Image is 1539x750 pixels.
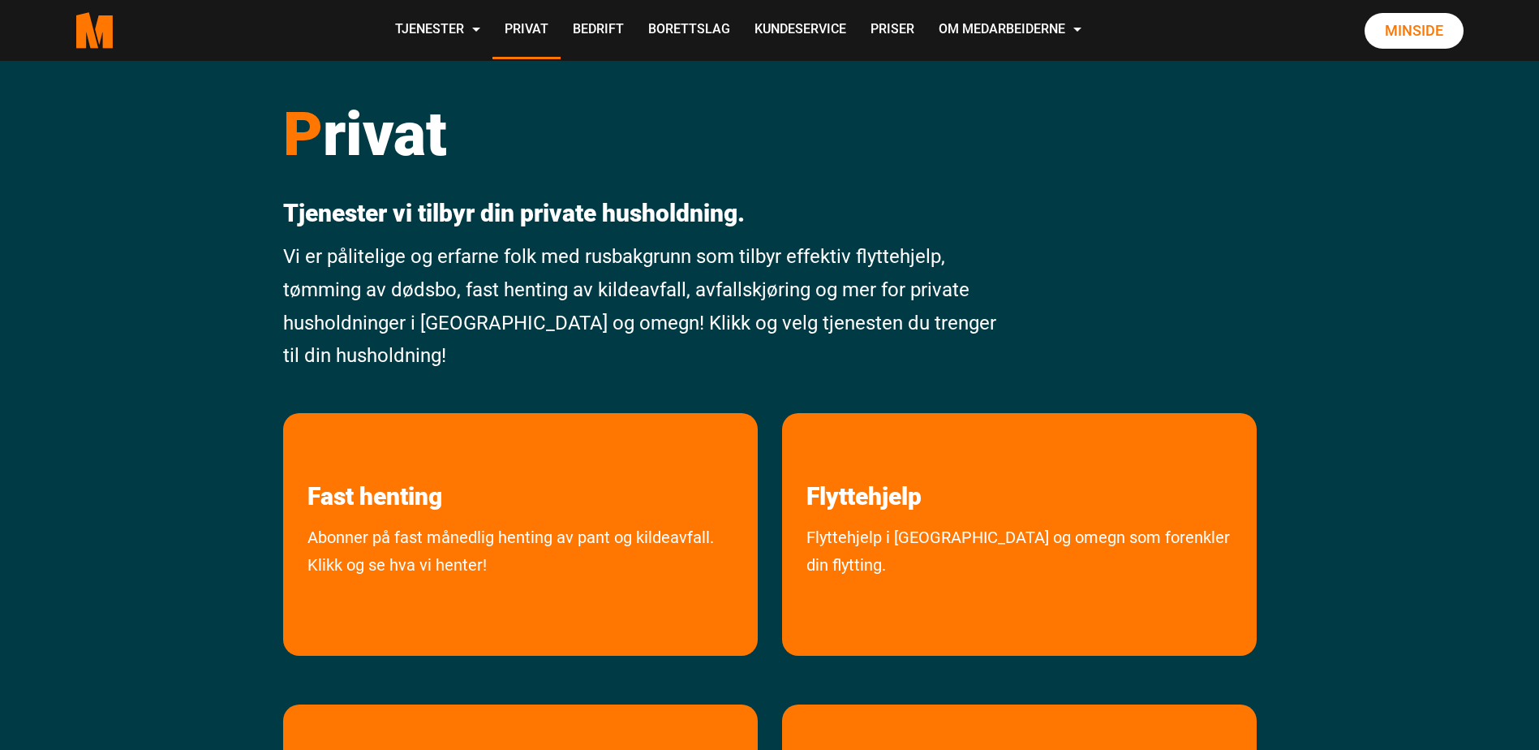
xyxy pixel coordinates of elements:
[926,2,1094,59] a: Om Medarbeiderne
[283,413,466,511] a: les mer om Fast henting
[283,97,1008,170] h1: rivat
[492,2,561,59] a: Privat
[283,98,323,170] span: P
[383,2,492,59] a: Tjenester
[858,2,926,59] a: Priser
[636,2,742,59] a: Borettslag
[283,524,758,648] a: Abonner på fast månedlig avhenting av pant og kildeavfall. Klikk og se hva vi henter!
[283,199,1008,228] p: Tjenester vi tilbyr din private husholdning.
[782,524,1257,648] a: Flyttehjelp i [GEOGRAPHIC_DATA] og omegn som forenkler din flytting.
[561,2,636,59] a: Bedrift
[782,413,946,511] a: les mer om Flyttehjelp
[1365,13,1464,49] a: Minside
[283,240,1008,373] p: Vi er pålitelige og erfarne folk med rusbakgrunn som tilbyr effektiv flyttehjelp, tømming av døds...
[742,2,858,59] a: Kundeservice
